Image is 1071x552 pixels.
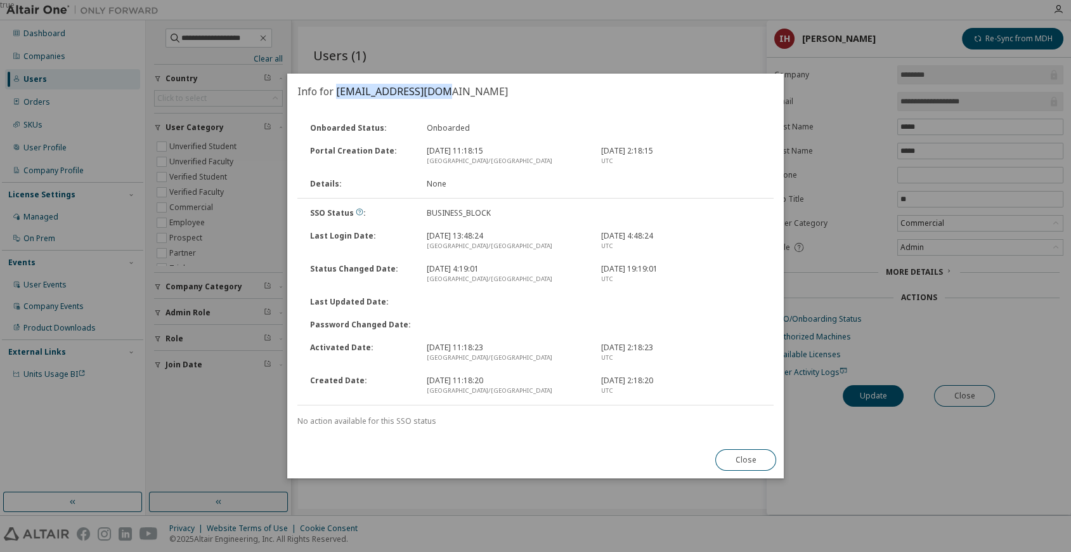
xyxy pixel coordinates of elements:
div: Portal Creation Date : [302,146,419,166]
div: [DATE] 11:18:20 [419,376,594,396]
div: None [419,179,594,189]
div: [DATE] 4:19:01 [419,264,594,284]
div: UTC [601,353,761,363]
div: [DATE] 4:48:24 [594,231,769,251]
div: [DATE] 2:18:23 [594,343,769,363]
div: Details : [302,179,419,189]
div: No action available for this SSO status [297,416,774,426]
div: Password Changed Date : [302,320,419,330]
button: Close [715,449,776,471]
div: Status Changed Date : [302,264,419,284]
div: [DATE] 11:18:23 [419,343,594,363]
h2: Info for [EMAIL_ADDRESS][DOMAIN_NAME] [287,74,784,109]
div: UTC [601,386,761,396]
div: Activated Date : [302,343,419,363]
div: UTC [601,274,761,284]
div: [DATE] 13:48:24 [419,231,594,251]
div: SSO Status : [302,208,419,218]
div: [GEOGRAPHIC_DATA]/[GEOGRAPHIC_DATA] [427,241,587,251]
div: [GEOGRAPHIC_DATA]/[GEOGRAPHIC_DATA] [427,353,587,363]
div: Created Date : [302,376,419,396]
div: [DATE] 2:18:15 [594,146,769,166]
div: UTC [601,241,761,251]
div: Last Updated Date : [302,297,419,307]
div: [GEOGRAPHIC_DATA]/[GEOGRAPHIC_DATA] [427,274,587,284]
div: [DATE] 2:18:20 [594,376,769,396]
div: [GEOGRAPHIC_DATA]/[GEOGRAPHIC_DATA] [427,386,587,396]
div: UTC [601,156,761,166]
div: Last Login Date : [302,231,419,251]
div: BUSINESS_BLOCK [419,208,594,218]
div: Onboarded [419,123,594,133]
div: [DATE] 11:18:15 [419,146,594,166]
div: [GEOGRAPHIC_DATA]/[GEOGRAPHIC_DATA] [427,156,587,166]
div: Onboarded Status : [302,123,419,133]
div: [DATE] 19:19:01 [594,264,769,284]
